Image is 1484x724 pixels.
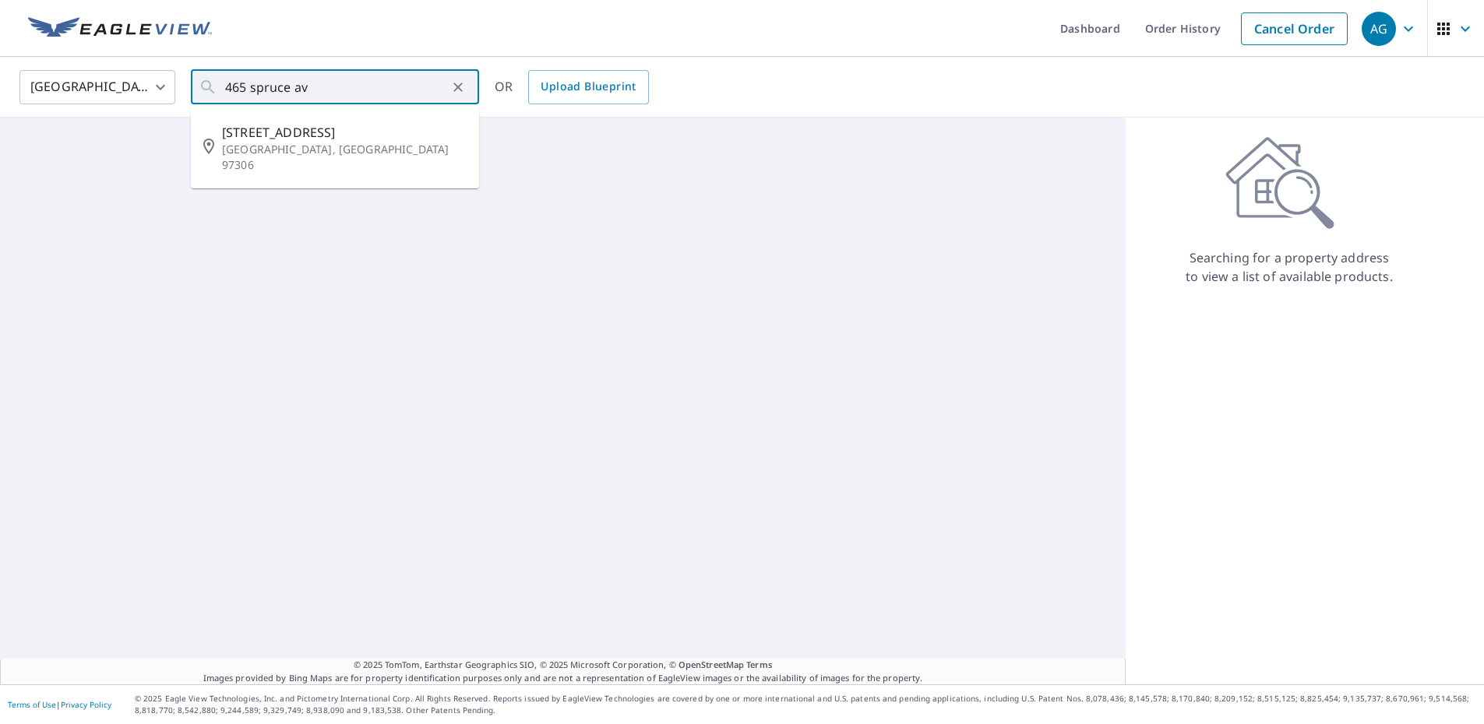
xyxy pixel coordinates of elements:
a: Terms of Use [8,699,56,710]
p: [GEOGRAPHIC_DATA], [GEOGRAPHIC_DATA] 97306 [222,142,467,173]
span: [STREET_ADDRESS] [222,123,467,142]
a: Cancel Order [1241,12,1348,45]
input: Search by address or latitude-longitude [225,65,447,109]
a: Upload Blueprint [528,70,648,104]
div: AG [1362,12,1396,46]
img: EV Logo [28,17,212,40]
a: OpenStreetMap [679,659,744,670]
div: OR [495,70,649,104]
span: Upload Blueprint [541,77,636,97]
a: Privacy Policy [61,699,111,710]
div: [GEOGRAPHIC_DATA] [19,65,175,109]
p: Searching for a property address to view a list of available products. [1185,248,1394,286]
a: Terms [746,659,772,670]
span: © 2025 TomTom, Earthstar Geographics SIO, © 2025 Microsoft Corporation, © [354,659,772,672]
button: Clear [447,76,469,98]
p: | [8,700,111,709]
p: © 2025 Eagle View Technologies, Inc. and Pictometry International Corp. All Rights Reserved. Repo... [135,693,1476,716]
